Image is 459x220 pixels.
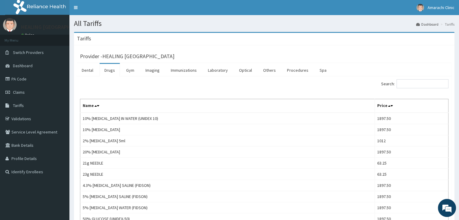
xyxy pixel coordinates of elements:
h3: Tariffs [77,36,91,41]
td: 1897.50 [375,113,448,124]
th: Price [375,99,448,113]
p: HEALING [GEOGRAPHIC_DATA] [21,24,93,30]
img: User Image [416,4,424,11]
td: 1897.50 [375,124,448,135]
h1: All Tariffs [74,20,454,27]
div: Chat with us now [31,34,101,42]
td: 23g NEEDLE [80,169,375,180]
h3: Provider - HEALING [GEOGRAPHIC_DATA] [80,54,174,59]
td: 1897.50 [375,146,448,158]
td: 10% [MEDICAL_DATA] [80,124,375,135]
div: Minimize live chat window [99,3,113,17]
a: Gym [121,64,139,77]
textarea: Type your message and hit 'Enter' [3,152,115,173]
a: Procedures [282,64,313,77]
label: Search: [381,79,448,88]
span: Amarachi Clinic [428,5,454,10]
a: Drugs [100,64,120,77]
span: Tariffs [13,103,24,108]
a: Spa [315,64,331,77]
a: Imaging [141,64,164,77]
span: Dashboard [13,63,33,68]
img: d_794563401_company_1708531726252_794563401 [11,30,24,45]
a: Online [21,33,36,37]
a: Others [258,64,281,77]
td: 63.25 [375,169,448,180]
input: Search: [397,79,448,88]
a: Immunizations [166,64,202,77]
span: Switch Providers [13,50,44,55]
td: 5% [MEDICAL_DATA] WATER (FIDSON) [80,202,375,213]
td: 4.3% [MEDICAL_DATA] SALINE (FIDSON) [80,180,375,191]
td: 20% [MEDICAL_DATA] [80,146,375,158]
th: Name [80,99,375,113]
td: 1897.50 [375,191,448,202]
span: Claims [13,90,25,95]
li: Tariffs [439,22,454,27]
a: Optical [234,64,257,77]
td: 63.25 [375,158,448,169]
span: We're online! [35,70,83,130]
img: User Image [3,18,17,32]
td: 10% [MEDICAL_DATA] IN WATER (UNIDEX 10) [80,113,375,124]
td: 21g NEEDLE [80,158,375,169]
td: 1897.50 [375,202,448,213]
td: 1897.50 [375,180,448,191]
td: 2% [MEDICAL_DATA] 5ml [80,135,375,146]
a: Laboratory [203,64,233,77]
a: Dashboard [416,22,438,27]
td: 5% [MEDICAL_DATA] SALINE (FIDSON) [80,191,375,202]
td: 1012 [375,135,448,146]
a: Dental [77,64,98,77]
